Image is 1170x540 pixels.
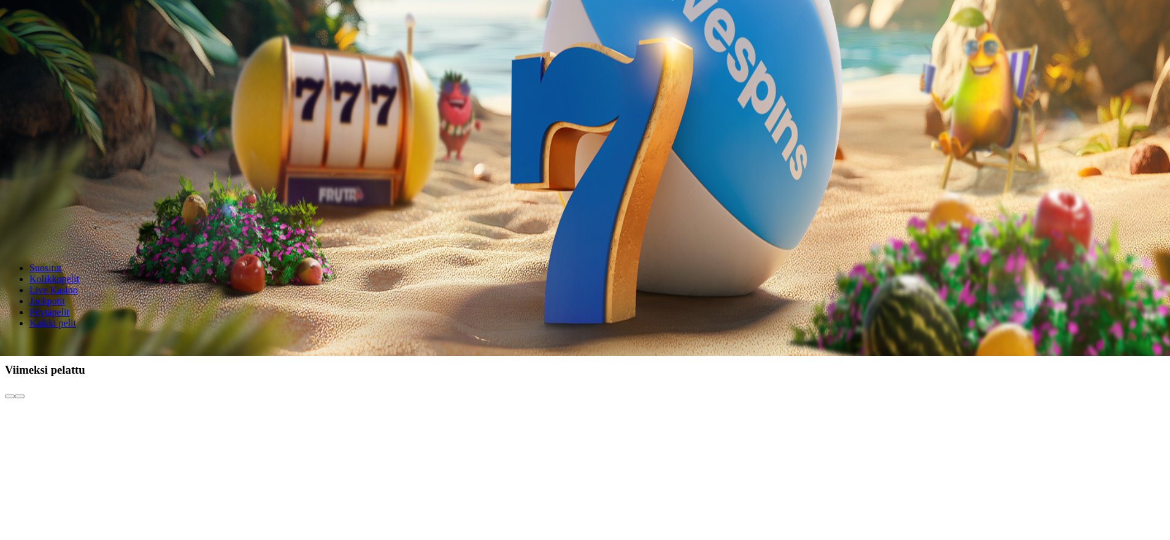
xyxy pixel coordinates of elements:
button: next slide [15,395,25,398]
nav: Lobby [5,242,1165,329]
a: Jackpotit [29,296,65,306]
header: Lobby [5,242,1165,352]
a: Live Kasino [29,285,78,295]
button: prev slide [5,395,15,398]
a: Kaikki pelit [29,318,76,328]
a: Pöytäpelit [29,307,69,317]
a: Suositut [29,263,61,273]
h3: Viimeksi pelattu [5,363,1165,377]
a: Kolikkopelit [29,274,79,284]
